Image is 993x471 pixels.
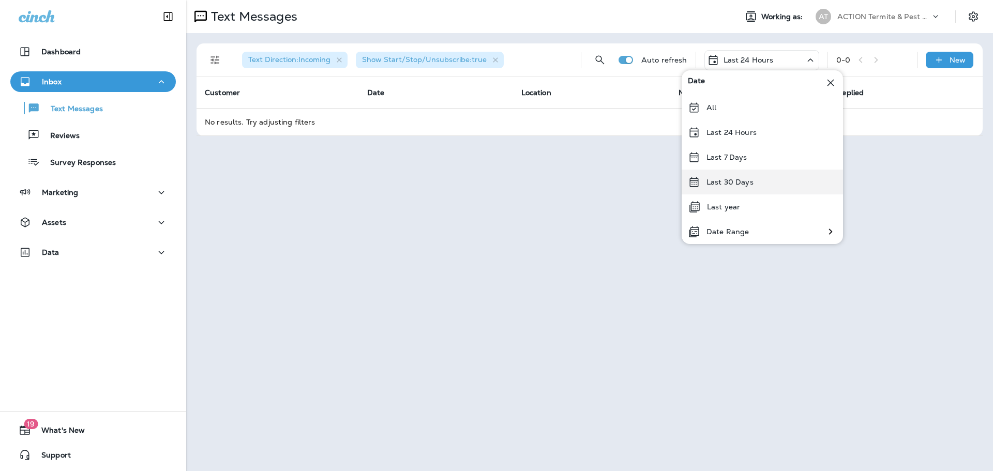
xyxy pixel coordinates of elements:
button: Filters [205,50,225,70]
p: Last 24 Hours [724,56,774,64]
button: Text Messages [10,97,176,119]
button: 19What's New [10,420,176,440]
button: Reviews [10,124,176,146]
span: Replied [837,88,864,97]
span: Text Direction : Incoming [248,55,330,64]
button: Assets [10,212,176,233]
td: No results. Try adjusting filters [197,108,983,135]
p: Last 24 Hours [706,128,757,136]
p: Auto refresh [641,56,687,64]
p: Text Messages [207,9,297,24]
div: Text Direction:Incoming [242,52,348,68]
span: Date [688,77,705,89]
button: Search Messages [590,50,610,70]
p: Assets [42,218,66,226]
span: Support [31,451,71,463]
button: Data [10,242,176,263]
p: Last year [707,203,740,211]
button: Settings [964,7,983,26]
p: Data [42,248,59,256]
span: Working as: [761,12,805,21]
div: Show Start/Stop/Unsubscribe:true [356,52,504,68]
button: Inbox [10,71,176,92]
p: New [950,56,966,64]
span: Customer [205,88,240,97]
button: Support [10,445,176,465]
p: Text Messages [40,104,103,114]
span: Date [367,88,385,97]
div: AT [816,9,831,24]
span: Message [679,88,710,97]
p: Survey Responses [40,158,116,168]
p: Marketing [42,188,78,196]
p: Last 30 Days [706,178,754,186]
span: Show Start/Stop/Unsubscribe : true [362,55,487,64]
p: Date Range [706,227,749,236]
p: Last 7 Days [706,153,747,161]
p: Reviews [40,131,80,141]
span: 19 [24,419,38,429]
button: Collapse Sidebar [154,6,183,27]
div: 0 - 0 [836,56,850,64]
span: Location [521,88,551,97]
p: Dashboard [41,48,81,56]
button: Marketing [10,182,176,203]
button: Survey Responses [10,151,176,173]
p: ACTION Termite & Pest Control [837,12,930,21]
p: Inbox [42,78,62,86]
p: All [706,103,716,112]
button: Dashboard [10,41,176,62]
span: What's New [31,426,85,438]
